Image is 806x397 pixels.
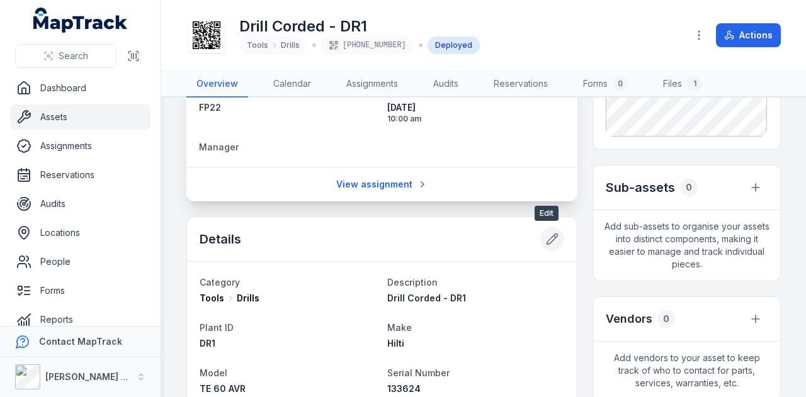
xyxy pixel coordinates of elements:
a: Files1 [653,71,712,98]
h2: Details [200,230,241,248]
span: Tools [247,40,268,50]
button: Search [15,44,116,68]
a: MapTrack [33,8,128,33]
span: Drills [237,292,259,305]
span: DR1 [200,338,215,349]
div: 0 [613,76,628,91]
a: Reservations [10,162,150,187]
a: Locations [10,220,150,245]
h3: Vendors [606,310,652,328]
span: [DATE] [387,101,565,114]
strong: [PERSON_NAME] Group [45,371,149,382]
span: Tools [200,292,224,305]
div: 0 [657,310,675,328]
a: Dashboard [10,75,150,101]
span: Drills [281,40,300,50]
span: Search [59,50,88,62]
h2: Sub-assets [606,179,675,196]
button: Actions [716,23,781,47]
span: Serial Number [387,367,450,378]
a: Calendar [263,71,321,98]
span: Description [387,277,438,288]
span: Edit [535,206,559,221]
span: FP22 [199,102,221,113]
strong: Contact MapTrack [39,336,122,347]
a: Assignments [10,133,150,159]
a: Audits [423,71,468,98]
a: Reservations [484,71,558,98]
a: People [10,249,150,274]
div: 0 [680,179,698,196]
span: 10:00 am [387,114,565,124]
div: Deployed [428,36,480,54]
span: Drill Corded - DR1 [387,293,466,303]
a: Forms [10,278,150,303]
div: [PHONE_NUMBER] [321,36,414,54]
h1: Drill Corded - DR1 [239,16,480,36]
span: Manager [199,142,239,152]
span: Add sub-assets to organise your assets into distinct components, making it easier to manage and t... [593,210,780,281]
time: 18/02/2025, 10:00:31 am [387,101,565,124]
span: Hilti [387,338,404,349]
span: Model [200,367,227,378]
div: 1 [687,76,702,91]
a: Assignments [336,71,408,98]
span: Make [387,322,412,333]
span: Category [200,277,240,288]
span: TE 60 AVR [200,383,246,394]
a: Audits [10,191,150,216]
a: View assignment [328,172,436,196]
a: Forms0 [573,71,638,98]
a: FP22 [199,101,377,114]
a: Reports [10,307,150,332]
a: Overview [186,71,248,98]
span: Plant ID [200,322,234,333]
a: Assets [10,104,150,130]
span: 133624 [387,383,421,394]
